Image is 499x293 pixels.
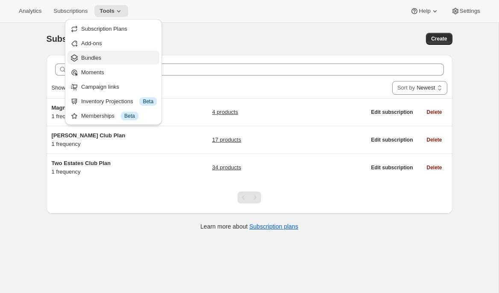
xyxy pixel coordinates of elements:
a: 4 products [212,108,238,116]
button: Delete [421,134,447,146]
a: 17 products [212,136,241,144]
button: Subscriptions [48,5,93,17]
span: Bundles [81,55,101,61]
a: Subscription plans [249,223,298,230]
span: Edit subscription [371,136,413,143]
button: Edit subscription [366,106,418,118]
span: Campaign links [81,84,119,90]
span: Subscriptions [53,8,88,15]
button: Add-ons [68,36,159,50]
span: Subscription Plans [81,26,127,32]
p: Learn more about [200,222,298,231]
span: Tools [100,8,114,15]
span: Showing 3 subscription plans [52,84,123,91]
span: Delete [426,109,442,116]
span: Beta [143,98,153,105]
button: Edit subscription [366,134,418,146]
span: Delete [426,164,442,171]
a: 34 products [212,163,241,172]
button: Delete [421,106,447,118]
div: Memberships [81,112,157,120]
button: Create [426,33,452,45]
button: Memberships [68,109,159,122]
nav: Pagination [238,191,261,203]
button: Help [405,5,444,17]
span: Subscription plans [47,34,122,44]
button: Analytics [14,5,47,17]
span: Add-ons [81,40,102,46]
span: Delete [426,136,442,143]
button: Subscription Plans [68,22,159,35]
span: Beta [124,113,135,119]
button: Delete [421,162,447,174]
span: Analytics [19,8,41,15]
span: Magnum Club [52,104,88,111]
button: Bundles [68,51,159,64]
span: Two Estates Club Plan [52,160,111,166]
div: 1 frequency [52,131,159,148]
div: 1 frequency [52,159,159,176]
button: Moments [68,65,159,79]
button: Campaign links [68,80,159,93]
button: Tools [94,5,128,17]
div: 1 frequency [52,104,159,121]
div: Inventory Projections [81,97,157,106]
button: Settings [446,5,485,17]
button: Edit subscription [366,162,418,174]
span: Edit subscription [371,164,413,171]
button: Inventory Projections [68,94,159,108]
span: Edit subscription [371,109,413,116]
span: Create [431,35,447,42]
span: Moments [81,69,104,75]
span: Settings [460,8,480,15]
span: [PERSON_NAME] Club Plan [52,132,126,139]
span: Help [419,8,430,15]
